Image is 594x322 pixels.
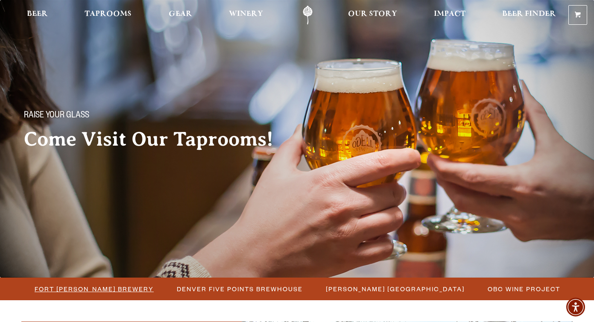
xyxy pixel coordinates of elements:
[229,11,263,18] span: Winery
[326,283,465,295] span: [PERSON_NAME] [GEOGRAPHIC_DATA]
[29,283,158,295] a: Fort [PERSON_NAME] Brewery
[169,11,192,18] span: Gear
[172,283,307,295] a: Denver Five Points Brewhouse
[21,6,53,25] a: Beer
[35,283,154,295] span: Fort [PERSON_NAME] Brewery
[342,6,403,25] a: Our Story
[566,298,585,316] div: Accessibility Menu
[434,11,465,18] span: Impact
[497,6,562,25] a: Beer Finder
[502,11,556,18] span: Beer Finder
[483,283,565,295] a: OBC Wine Project
[85,11,132,18] span: Taprooms
[79,6,137,25] a: Taprooms
[223,6,269,25] a: Winery
[321,283,469,295] a: [PERSON_NAME] [GEOGRAPHIC_DATA]
[163,6,198,25] a: Gear
[292,6,324,25] a: Odell Home
[177,283,303,295] span: Denver Five Points Brewhouse
[27,11,48,18] span: Beer
[428,6,471,25] a: Impact
[24,111,89,122] span: Raise your glass
[488,283,560,295] span: OBC Wine Project
[348,11,397,18] span: Our Story
[24,129,290,150] h2: Come Visit Our Taprooms!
